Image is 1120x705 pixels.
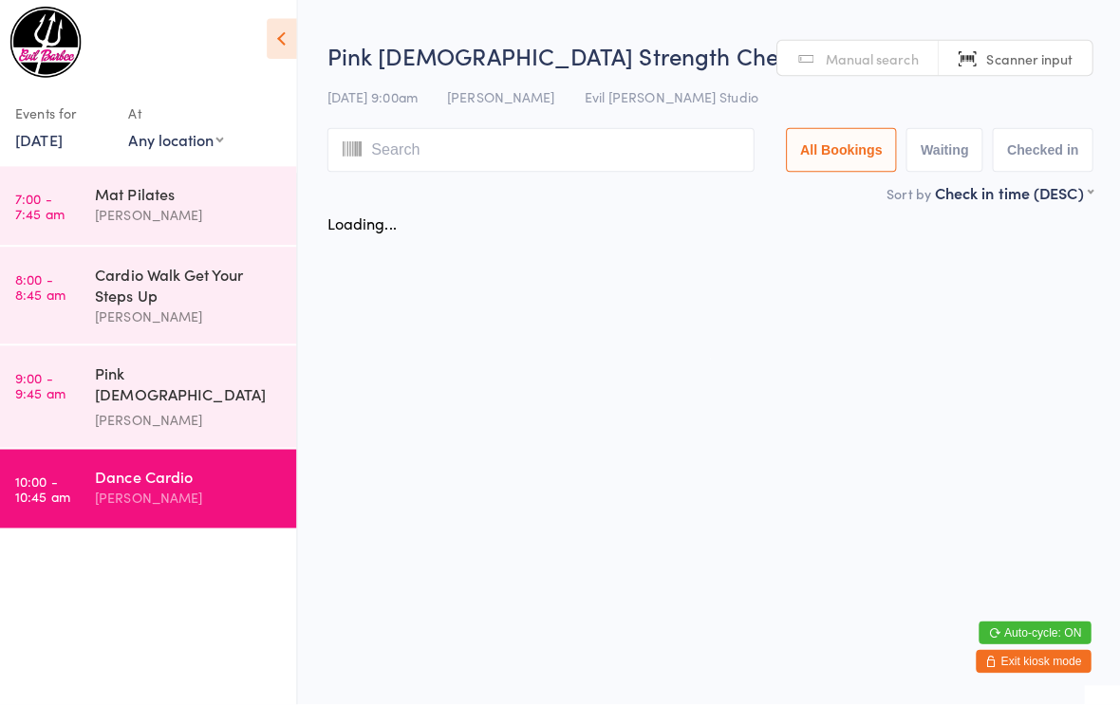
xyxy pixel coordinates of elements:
div: Cardio Walk Get Your Steps Up [103,269,287,310]
a: 9:00 -9:45 amPink [DEMOGRAPHIC_DATA] Strength[PERSON_NAME] [6,350,303,451]
div: Any location [137,136,231,157]
div: Check in time (DESC) [934,188,1091,209]
button: Checked in [991,135,1091,178]
time: 7:00 - 7:45 am [25,196,73,227]
div: Mat Pilates [103,189,287,210]
button: Exit kiosk mode [975,651,1089,674]
time: 9:00 - 9:45 am [25,374,74,404]
span: [DATE] 9:00am [333,94,422,113]
a: [DATE] [25,136,71,157]
div: [PERSON_NAME] [103,310,287,332]
label: Sort by [887,190,930,209]
span: [PERSON_NAME] [452,94,558,113]
div: [PERSON_NAME] [103,413,287,435]
input: Search [333,135,756,178]
div: Loading... [333,218,401,239]
span: Manual search [826,57,918,76]
a: 7:00 -7:45 amMat Pilates[PERSON_NAME] [6,173,303,250]
div: Dance Cardio [103,469,287,490]
h2: Pink [DEMOGRAPHIC_DATA] Strength Check-in [333,47,1091,79]
div: Pink [DEMOGRAPHIC_DATA] Strength [103,366,287,413]
button: Waiting [905,135,981,178]
a: 10:00 -10:45 amDance Cardio[PERSON_NAME] [6,453,303,530]
div: [PERSON_NAME] [103,210,287,232]
span: Evil [PERSON_NAME] Studio [588,94,759,113]
time: 10:00 - 10:45 am [25,476,79,507]
button: All Bookings [787,135,897,178]
img: Evil Barbee Personal Training [19,14,90,85]
div: At [137,104,231,136]
div: [PERSON_NAME] [103,490,287,511]
button: Auto-cycle: ON [978,622,1089,645]
div: Events for [25,104,118,136]
a: 8:00 -8:45 amCardio Walk Get Your Steps Up[PERSON_NAME] [6,252,303,348]
time: 8:00 - 8:45 am [25,276,74,306]
span: Scanner input [985,57,1071,76]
